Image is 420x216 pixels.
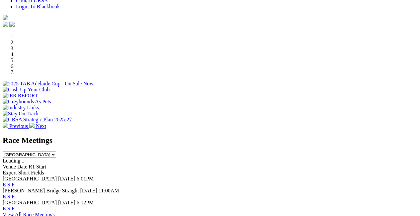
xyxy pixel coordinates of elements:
span: Date [17,164,27,169]
img: IER REPORT [3,93,38,99]
a: E [3,206,6,211]
span: [DATE] [58,176,75,181]
a: Next [29,123,46,129]
span: Fields [31,170,44,175]
span: [PERSON_NAME] Bridge Straight [3,188,79,193]
img: facebook.svg [3,22,8,27]
span: 11:00AM [99,188,119,193]
span: 6:01PM [77,176,94,181]
a: E [3,182,6,187]
a: S [7,182,10,187]
a: Login To Blackbook [16,4,60,9]
span: [GEOGRAPHIC_DATA] [3,176,57,181]
a: Previous [3,123,29,129]
img: chevron-left-pager-white.svg [3,123,8,128]
a: E [3,194,6,199]
img: GRSA Strategic Plan 2025-27 [3,117,72,123]
img: logo-grsa-white.png [3,15,8,20]
span: 6:12PM [77,200,94,205]
img: Cash Up Your Club [3,87,49,93]
a: F [12,194,15,199]
span: [DATE] [80,188,97,193]
span: Expert [3,170,17,175]
img: chevron-right-pager-white.svg [29,123,35,128]
a: F [12,206,15,211]
img: Industry Links [3,105,39,111]
img: Greyhounds As Pets [3,99,51,105]
img: 2025 TAB Adelaide Cup - On Sale Now [3,81,94,87]
span: Previous [9,123,28,129]
a: S [7,194,10,199]
a: F [12,182,15,187]
h2: Race Meetings [3,136,417,145]
span: Venue [3,164,16,169]
img: Stay On Track [3,111,39,117]
a: S [7,206,10,211]
span: Next [36,123,46,129]
span: [DATE] [58,200,75,205]
span: Short [18,170,30,175]
span: Loading... [3,158,24,163]
span: [GEOGRAPHIC_DATA] [3,200,57,205]
img: twitter.svg [9,22,15,27]
span: R1 Start [29,164,46,169]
